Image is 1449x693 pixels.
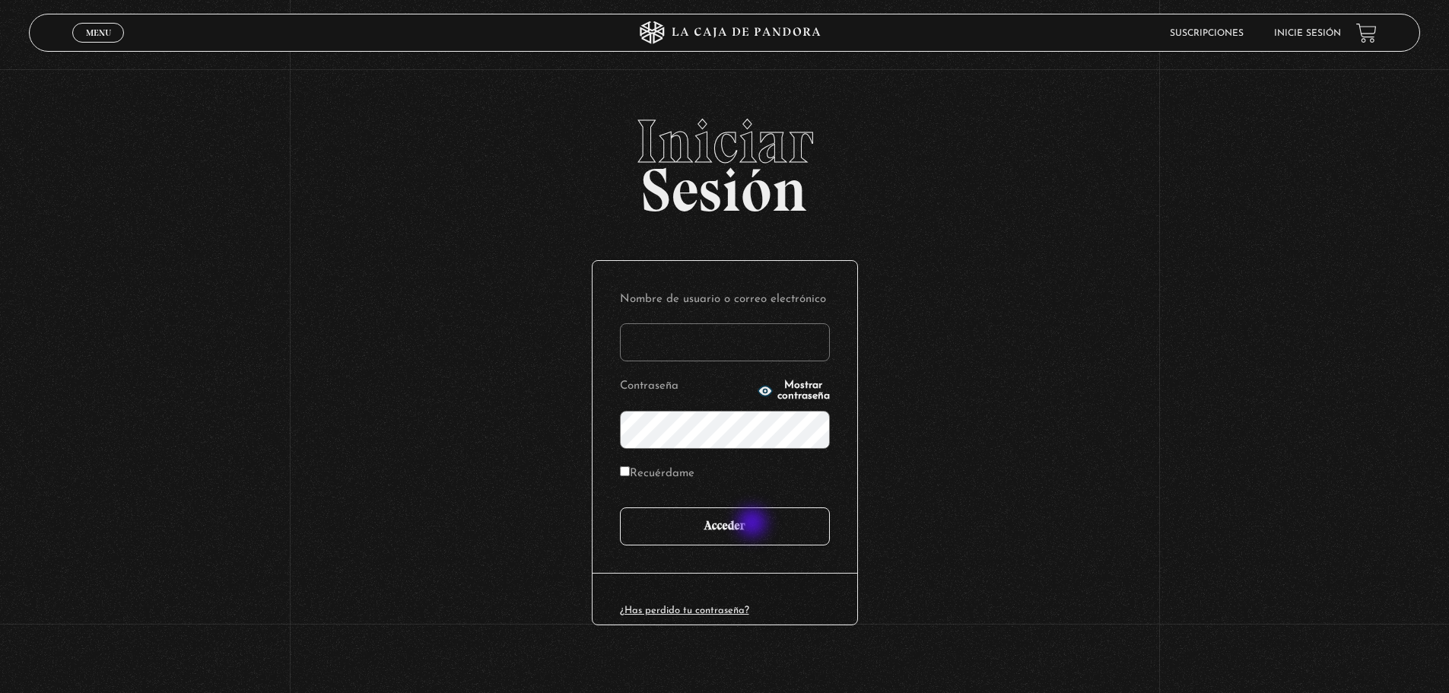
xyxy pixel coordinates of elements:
a: View your shopping cart [1356,23,1377,43]
span: Cerrar [81,41,116,52]
span: Mostrar contraseña [777,380,830,402]
span: Iniciar [29,111,1420,172]
span: Menu [86,28,111,37]
h2: Sesión [29,111,1420,208]
a: ¿Has perdido tu contraseña? [620,606,749,615]
a: Inicie sesión [1274,29,1341,38]
label: Recuérdame [620,463,694,486]
input: Recuérdame [620,466,630,476]
label: Contraseña [620,375,753,399]
button: Mostrar contraseña [758,380,830,402]
input: Acceder [620,507,830,545]
label: Nombre de usuario o correo electrónico [620,288,830,312]
a: Suscripciones [1170,29,1244,38]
